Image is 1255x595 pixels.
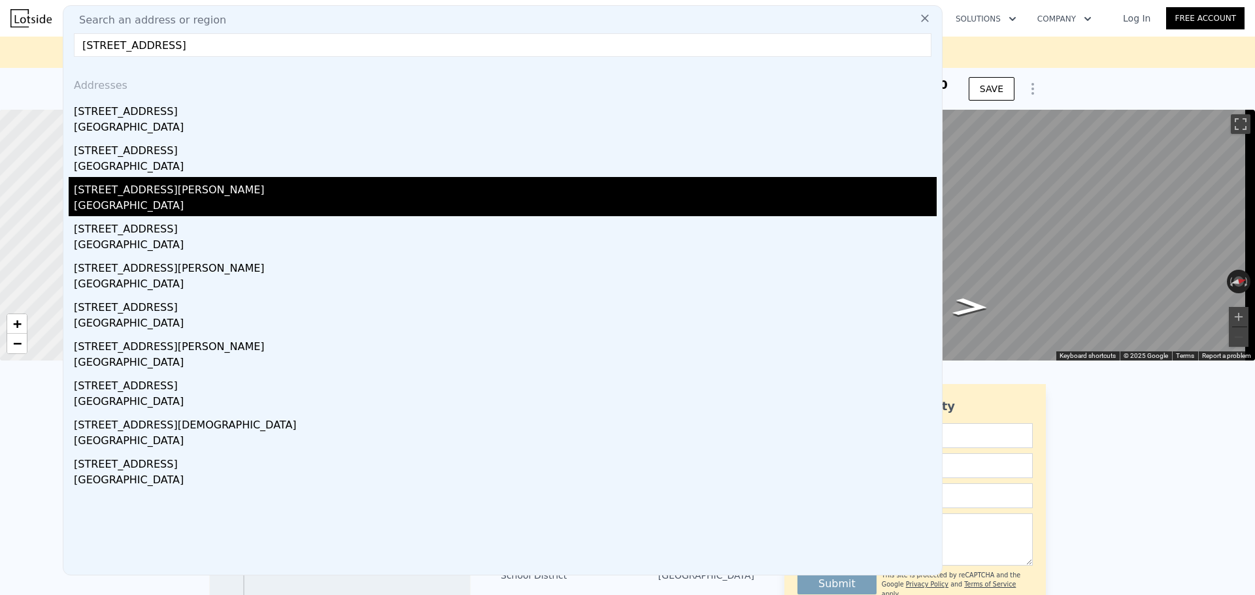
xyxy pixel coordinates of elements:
img: Lotside [10,9,52,27]
div: [STREET_ADDRESS][PERSON_NAME] [74,177,937,198]
div: [STREET_ADDRESS] [74,373,937,394]
input: Enter an address, city, region, neighborhood or zip code [74,33,931,57]
a: Terms of Service [964,581,1016,588]
a: Zoom out [7,334,27,353]
span: − [13,335,22,351]
button: Rotate clockwise [1244,270,1251,293]
div: School District [501,569,627,582]
button: Rotate counterclockwise [1227,270,1234,293]
div: [STREET_ADDRESS] [74,451,937,472]
button: Reset the view [1226,274,1251,289]
button: Toggle fullscreen view [1231,114,1250,134]
div: [GEOGRAPHIC_DATA] [74,198,937,216]
div: [GEOGRAPHIC_DATA] [74,120,937,138]
div: [GEOGRAPHIC_DATA] [627,569,754,582]
a: Privacy Policy [906,581,948,588]
button: Keyboard shortcuts [1060,351,1116,361]
span: © 2025 Google [1124,352,1168,359]
div: [GEOGRAPHIC_DATA] [74,355,937,373]
a: Terms (opens in new tab) [1176,352,1194,359]
div: [STREET_ADDRESS][DEMOGRAPHIC_DATA] [74,412,937,433]
a: Report a problem [1202,352,1251,359]
span: Search an address or region [69,12,226,28]
a: Free Account [1166,7,1245,29]
path: Go North, NY-208 [937,294,1003,321]
div: [GEOGRAPHIC_DATA] [74,237,937,255]
div: [GEOGRAPHIC_DATA] [74,159,937,177]
div: [GEOGRAPHIC_DATA] [74,394,937,412]
div: [STREET_ADDRESS] [74,99,937,120]
div: [GEOGRAPHIC_DATA] [74,472,937,490]
div: Addresses [69,67,937,99]
div: [STREET_ADDRESS][PERSON_NAME] [74,255,937,276]
a: Zoom in [7,314,27,334]
div: [GEOGRAPHIC_DATA] [74,433,937,451]
button: Zoom in [1229,307,1248,327]
div: [STREET_ADDRESS] [74,138,937,159]
button: Show Options [1020,76,1046,102]
div: [STREET_ADDRESS] [74,216,937,237]
button: Zoom out [1229,327,1248,347]
a: Log In [1107,12,1166,25]
div: [STREET_ADDRESS] [74,295,937,315]
button: SAVE [969,77,1014,101]
button: Solutions [945,7,1027,31]
button: Submit [797,573,877,594]
div: [STREET_ADDRESS][PERSON_NAME] [74,334,937,355]
span: + [13,315,22,332]
div: [GEOGRAPHIC_DATA] [74,276,937,295]
div: [GEOGRAPHIC_DATA] [74,315,937,334]
button: Company [1027,7,1102,31]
